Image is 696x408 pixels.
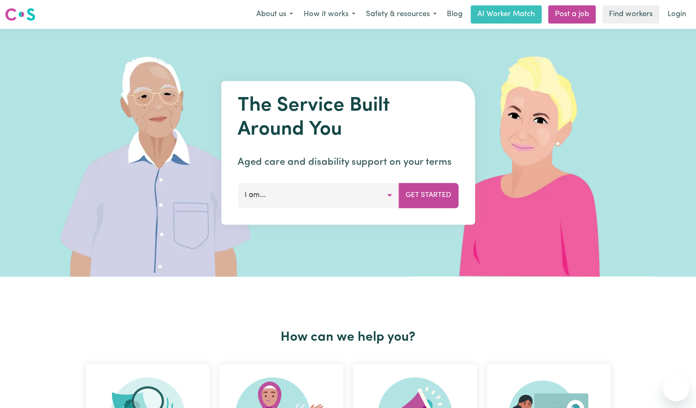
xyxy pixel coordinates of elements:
[663,375,689,401] iframe: Button to launch messaging window
[5,7,35,22] img: Careseekers logo
[298,6,361,23] button: How it works
[399,183,458,208] button: Get Started
[602,5,659,24] a: Find workers
[81,330,616,345] h2: How can we help you?
[238,94,458,142] h1: The Service Built Around You
[238,155,458,170] p: Aged care and disability support on your terms
[442,5,467,24] a: Blog
[361,6,442,23] button: Safety & resources
[251,6,298,23] button: About us
[5,5,35,24] a: Careseekers logo
[238,183,399,208] button: I am...
[548,5,596,24] a: Post a job
[471,5,542,24] a: AI Worker Match
[663,5,691,24] a: Login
